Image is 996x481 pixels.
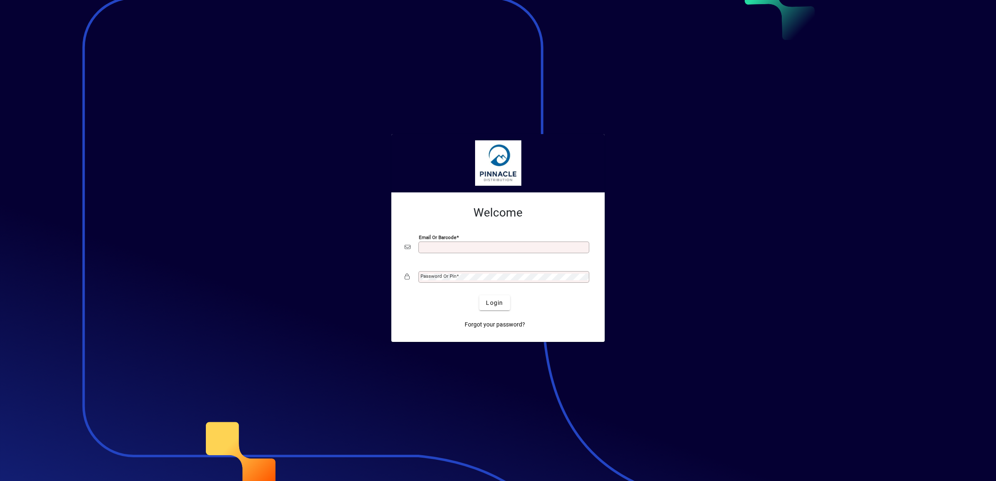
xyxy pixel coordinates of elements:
span: Login [486,299,503,307]
button: Login [479,295,510,310]
span: Forgot your password? [465,320,525,329]
mat-label: Password or Pin [420,273,456,279]
mat-label: Email or Barcode [419,234,456,240]
h2: Welcome [405,206,591,220]
a: Forgot your password? [461,317,528,332]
